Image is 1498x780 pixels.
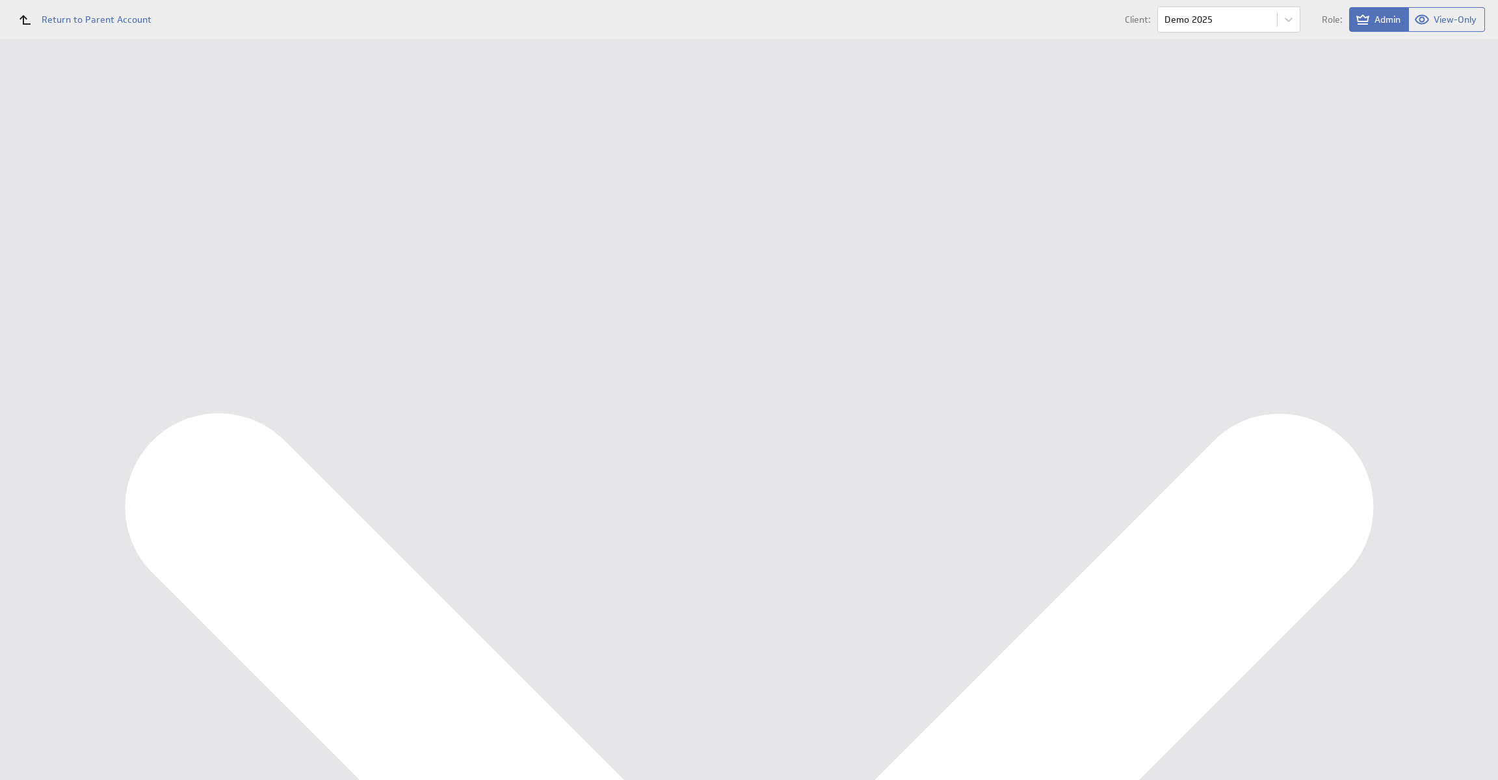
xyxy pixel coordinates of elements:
span: Client: [1125,15,1151,24]
div: Demo 2025 [1164,15,1213,24]
button: View as Admin [1349,7,1409,32]
span: Admin [1374,14,1400,25]
span: Role: [1322,15,1343,24]
span: View-Only [1434,14,1477,25]
span: Return to Parent Account [42,15,151,24]
button: View as View-Only [1409,7,1485,32]
a: Return to Parent Account [10,5,151,34]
